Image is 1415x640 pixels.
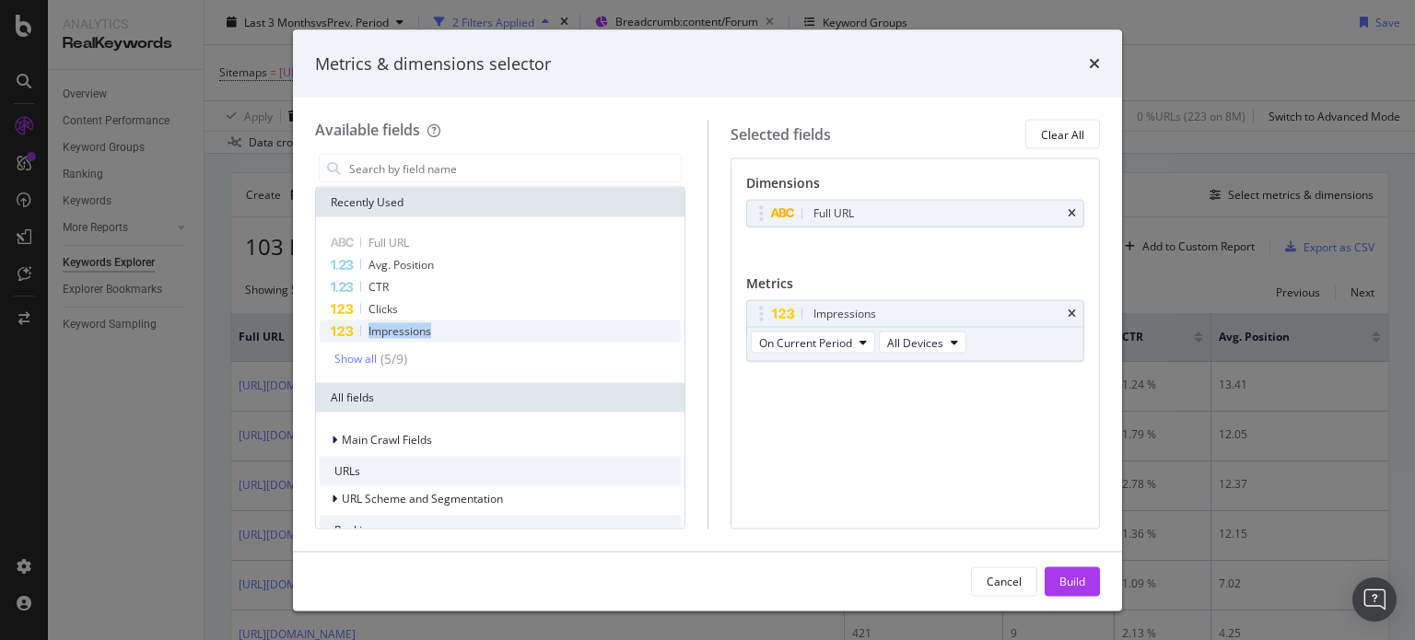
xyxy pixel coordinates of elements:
[1059,573,1085,588] div: Build
[316,188,684,217] div: Recently Used
[368,235,409,250] span: Full URL
[368,323,431,339] span: Impressions
[1352,577,1397,622] div: Open Intercom Messenger
[971,566,1037,596] button: Cancel
[813,204,854,223] div: Full URL
[1068,208,1076,219] div: times
[315,52,551,76] div: Metrics & dimensions selector
[368,257,434,273] span: Avg. Position
[334,353,377,366] div: Show all
[320,516,681,545] div: Rankings
[368,279,389,295] span: CTR
[342,432,432,448] span: Main Crawl Fields
[315,120,420,140] div: Available fields
[320,457,681,486] div: URLs
[342,491,503,506] span: URL Scheme and Segmentation
[1025,120,1100,149] button: Clear All
[316,383,684,413] div: All fields
[813,305,876,323] div: Impressions
[887,334,943,350] span: All Devices
[759,334,852,350] span: On Current Period
[1089,52,1100,76] div: times
[746,200,1085,227] div: Full URLtimes
[377,350,407,368] div: ( 5 / 9 )
[987,573,1022,588] div: Cancel
[347,155,681,182] input: Search by field name
[293,29,1122,611] div: modal
[746,174,1085,200] div: Dimensions
[746,300,1085,362] div: ImpressionstimesOn Current PeriodAll Devices
[1041,126,1084,142] div: Clear All
[368,301,398,317] span: Clicks
[1068,308,1076,320] div: times
[1045,566,1100,596] button: Build
[731,123,831,145] div: Selected fields
[879,332,966,354] button: All Devices
[746,274,1085,300] div: Metrics
[751,332,875,354] button: On Current Period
